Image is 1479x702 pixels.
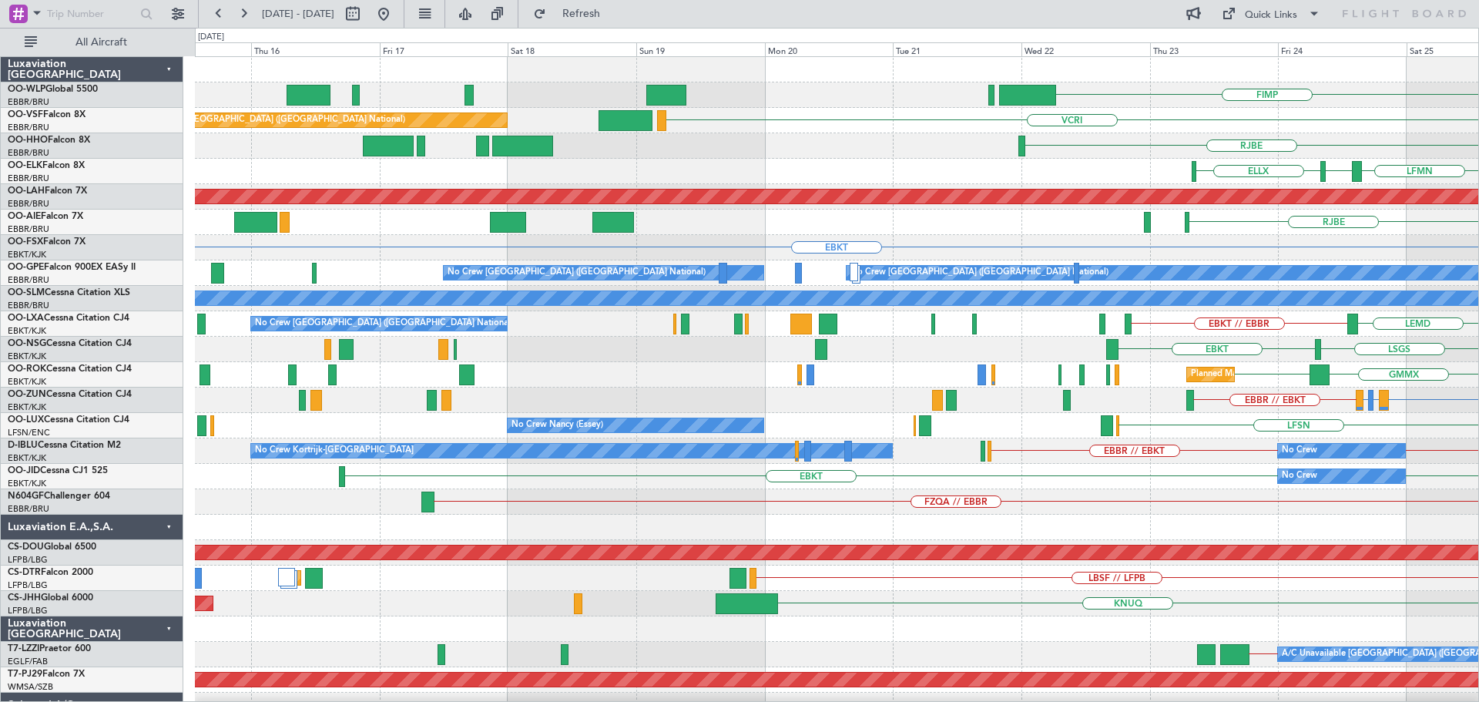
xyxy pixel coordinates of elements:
[8,492,110,501] a: N604GFChallenger 604
[255,312,513,335] div: No Crew [GEOGRAPHIC_DATA] ([GEOGRAPHIC_DATA] National)
[8,110,86,119] a: OO-VSFFalcon 8X
[8,441,38,450] span: D-IBLU
[8,390,46,399] span: OO-ZUN
[8,376,46,388] a: EBKT/KJK
[8,85,98,94] a: OO-WLPGlobal 5500
[8,568,93,577] a: CS-DTRFalcon 2000
[8,339,132,348] a: OO-NSGCessna Citation CJ4
[8,644,91,653] a: T7-LZZIPraetor 600
[8,136,90,145] a: OO-HHOFalcon 8X
[8,542,44,552] span: CS-DOU
[508,42,636,56] div: Sat 18
[8,466,108,475] a: OO-JIDCessna CJ1 525
[126,109,405,132] div: Planned Maint [GEOGRAPHIC_DATA] ([GEOGRAPHIC_DATA] National)
[8,492,44,501] span: N604GF
[549,8,614,19] span: Refresh
[636,42,765,56] div: Sun 19
[8,415,44,425] span: OO-LUX
[262,7,334,21] span: [DATE] - [DATE]
[8,237,43,247] span: OO-FSX
[1191,363,1370,386] div: Planned Maint Kortrijk-[GEOGRAPHIC_DATA]
[8,605,48,616] a: LFPB/LBG
[8,223,49,235] a: EBBR/BRU
[8,300,49,311] a: EBBR/BRU
[8,288,45,297] span: OO-SLM
[8,314,44,323] span: OO-LXA
[511,414,603,437] div: No Crew Nancy (Essey)
[8,390,132,399] a: OO-ZUNCessna Citation CJ4
[8,593,93,603] a: CS-JHHGlobal 6000
[1278,42,1407,56] div: Fri 24
[198,31,224,44] div: [DATE]
[8,364,46,374] span: OO-ROK
[8,339,46,348] span: OO-NSG
[8,110,43,119] span: OO-VSF
[1282,465,1317,488] div: No Crew
[8,198,49,210] a: EBBR/BRU
[8,263,136,272] a: OO-GPEFalcon 900EX EASy II
[8,427,50,438] a: LFSN/ENC
[8,542,96,552] a: CS-DOUGlobal 6500
[8,401,46,413] a: EBKT/KJK
[8,579,48,591] a: LFPB/LBG
[8,568,41,577] span: CS-DTR
[8,351,46,362] a: EBKT/KJK
[8,478,46,489] a: EBKT/KJK
[8,364,132,374] a: OO-ROKCessna Citation CJ4
[8,237,86,247] a: OO-FSXFalcon 7X
[8,122,49,133] a: EBBR/BRU
[40,37,163,48] span: All Aircraft
[8,173,49,184] a: EBBR/BRU
[1245,8,1297,23] div: Quick Links
[526,2,619,26] button: Refresh
[8,644,39,653] span: T7-LZZI
[8,186,45,196] span: OO-LAH
[8,212,41,221] span: OO-AIE
[17,30,167,55] button: All Aircraft
[300,566,379,589] div: Planned Maint Sofia
[850,261,1108,284] div: No Crew [GEOGRAPHIC_DATA] ([GEOGRAPHIC_DATA] National)
[8,96,49,108] a: EBBR/BRU
[8,452,46,464] a: EBKT/KJK
[1021,42,1150,56] div: Wed 22
[8,441,121,450] a: D-IBLUCessna Citation M2
[8,186,87,196] a: OO-LAHFalcon 7X
[8,415,129,425] a: OO-LUXCessna Citation CJ4
[8,554,48,566] a: LFPB/LBG
[8,288,130,297] a: OO-SLMCessna Citation XLS
[380,42,508,56] div: Fri 17
[8,670,42,679] span: T7-PJ29
[255,439,414,462] div: No Crew Kortrijk-[GEOGRAPHIC_DATA]
[8,161,85,170] a: OO-ELKFalcon 8X
[8,147,49,159] a: EBBR/BRU
[8,85,45,94] span: OO-WLP
[8,656,48,667] a: EGLF/FAB
[8,325,46,337] a: EBKT/KJK
[1282,439,1317,462] div: No Crew
[8,249,46,260] a: EBKT/KJK
[765,42,894,56] div: Mon 20
[8,593,41,603] span: CS-JHH
[8,314,129,323] a: OO-LXACessna Citation CJ4
[8,466,40,475] span: OO-JID
[8,670,85,679] a: T7-PJ29Falcon 7X
[1150,42,1279,56] div: Thu 23
[8,161,42,170] span: OO-ELK
[8,681,53,693] a: WMSA/SZB
[8,136,48,145] span: OO-HHO
[893,42,1021,56] div: Tue 21
[251,42,380,56] div: Thu 16
[448,261,706,284] div: No Crew [GEOGRAPHIC_DATA] ([GEOGRAPHIC_DATA] National)
[8,263,44,272] span: OO-GPE
[47,2,136,25] input: Trip Number
[8,274,49,286] a: EBBR/BRU
[8,212,83,221] a: OO-AIEFalcon 7X
[8,503,49,515] a: EBBR/BRU
[1214,2,1328,26] button: Quick Links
